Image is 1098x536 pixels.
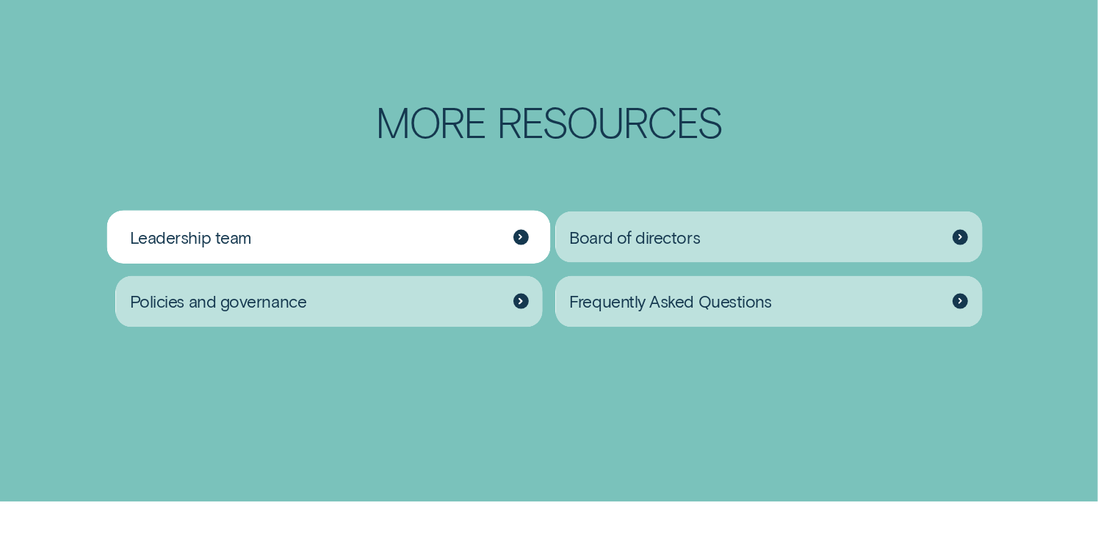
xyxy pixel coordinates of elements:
[115,276,542,327] a: Policies and governance
[130,291,307,311] span: Policies and governance
[555,276,982,327] a: Frequently Asked Questions
[130,227,252,247] span: Leadership team
[569,227,700,247] span: Board of directors
[569,291,771,311] span: Frequently Asked Questions
[555,211,982,263] a: Board of directors
[299,101,799,142] h2: More Resources
[115,211,542,263] a: Leadership team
